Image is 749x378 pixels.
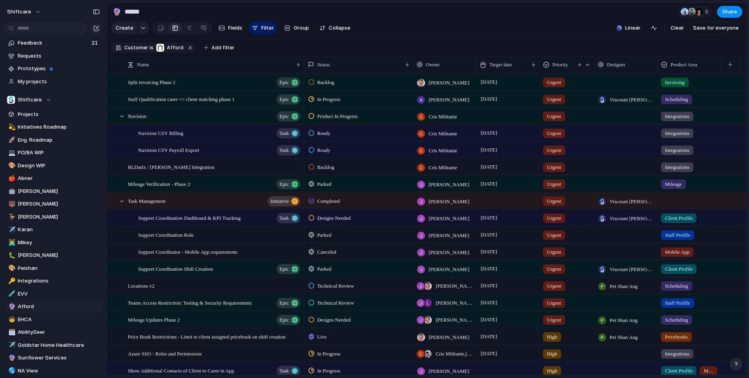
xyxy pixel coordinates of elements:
[8,328,14,337] div: 🗓️
[479,77,499,87] span: [DATE]
[317,248,336,256] span: Canceled
[479,145,499,155] span: [DATE]
[18,303,100,311] span: Afford
[128,366,234,375] span: Show Additional Contacts of Client to Carer in App
[429,215,469,223] span: [PERSON_NAME]
[138,213,241,222] span: Support Coordination Dashboard & KPI Tracking
[8,289,14,298] div: 🧪
[7,226,15,234] button: ✈️
[7,187,15,195] button: 🤖
[18,277,100,285] span: Integrations
[317,95,341,103] span: In Progress
[479,332,499,341] span: [DATE]
[4,339,103,351] div: ✈️Goldstar Home Healthcare
[18,110,100,118] span: Projects
[8,238,14,247] div: 👨‍💻
[429,232,469,240] span: [PERSON_NAME]
[8,161,14,170] div: 🎨
[429,333,469,341] span: [PERSON_NAME]
[4,288,103,300] a: 🧪EVV
[4,172,103,184] a: 🍎Abner
[316,22,354,34] button: Collapse
[552,61,568,69] span: Priority
[547,367,557,375] span: High
[7,200,15,208] button: 🐻
[705,8,711,16] span: 8
[547,248,561,256] span: Urgent
[7,136,15,144] button: 🚀
[429,164,457,172] span: Cris Militante
[717,6,742,18] button: Share
[212,44,234,51] span: Add filter
[279,365,289,376] span: Task
[547,265,561,273] span: Urgent
[128,315,180,324] span: Mileage Updates Phase 2
[665,180,682,188] span: Mileage
[547,197,561,205] span: Urgent
[18,149,100,157] span: PO/BA WIP
[8,187,14,196] div: 🤖
[4,301,103,313] div: 🔮Afford
[479,298,499,307] span: [DATE]
[610,333,638,341] span: Pei Shan Ang
[18,52,100,60] span: Requests
[7,277,15,285] button: 🔑
[8,302,14,311] div: 🔮
[547,214,561,222] span: Urgent
[665,231,690,239] span: Staff Profile
[279,264,289,275] span: Epic
[479,247,499,256] span: [DATE]
[429,147,457,155] span: Cris Militante
[277,77,300,88] button: Epic
[7,251,15,259] button: 🐛
[4,352,103,364] a: 🔮Sunflower Services
[7,123,15,131] button: 💫
[479,264,499,273] span: [DATE]
[280,22,313,34] button: Group
[4,94,103,106] button: Shiftcare
[317,333,327,341] span: Live
[4,326,103,338] div: 🗓️AbilitySeer
[8,366,14,375] div: 🌎
[665,282,688,290] span: Scheduling
[625,24,640,32] span: Linear
[7,149,15,157] button: 💻
[4,37,103,49] a: Feedback21
[277,264,300,274] button: Epic
[4,365,103,377] div: 🌎NA View
[4,50,103,62] a: Requests
[665,299,690,307] span: Staff Profile
[4,134,103,146] a: 🚀Eng. Roadmap
[489,61,512,69] span: Target date
[137,61,149,69] span: Name
[610,215,654,223] span: Viscount [PERSON_NAME]
[18,213,100,221] span: [PERSON_NAME]
[277,179,300,189] button: Epic
[279,145,289,156] span: Task
[4,160,103,172] div: 🎨Design WIP
[4,314,103,326] div: 🧒EHCA
[429,181,469,189] span: [PERSON_NAME]
[270,196,289,207] span: initiative
[138,128,184,137] span: Navision CSV Billing
[18,39,89,47] span: Feedback
[4,211,103,223] div: 🦆[PERSON_NAME]
[18,96,42,104] span: Shiftcare
[665,265,693,273] span: Client Profile
[479,315,499,324] span: [DATE]
[479,230,499,240] span: [DATE]
[7,290,15,298] button: 🧪
[665,333,688,341] span: Pricebooks
[128,298,252,307] span: Teams Access Restriction: Testing & Security Requirements
[277,128,300,138] button: Task
[279,94,289,105] span: Epic
[167,44,184,51] span: Afford
[689,22,742,34] button: Save for everyone
[138,145,199,154] span: Navision CSV Payroll Export
[479,213,499,223] span: [DATE]
[279,314,289,326] span: Epic
[277,145,300,155] button: Task
[154,43,185,52] button: Afford
[277,315,300,325] button: Epic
